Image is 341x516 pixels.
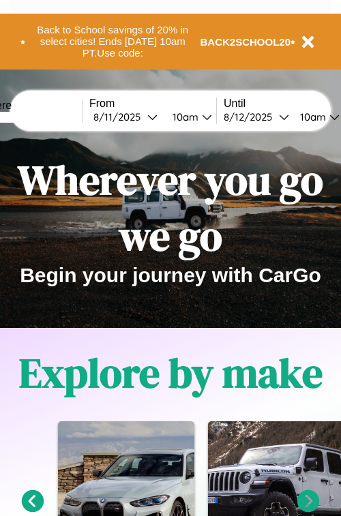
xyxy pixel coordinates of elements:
div: 8 / 11 / 2025 [93,110,147,123]
div: 8 / 12 / 2025 [224,110,279,123]
b: BACK2SCHOOL20 [201,36,291,48]
h1: Explore by make [19,345,323,401]
button: 10am [162,110,216,124]
div: 10am [293,110,329,123]
label: From [89,97,216,110]
button: 8/11/2025 [89,110,162,124]
button: Back to School savings of 20% in select cities! Ends [DATE] 10am PT.Use code: [25,20,201,63]
div: 10am [166,110,202,123]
